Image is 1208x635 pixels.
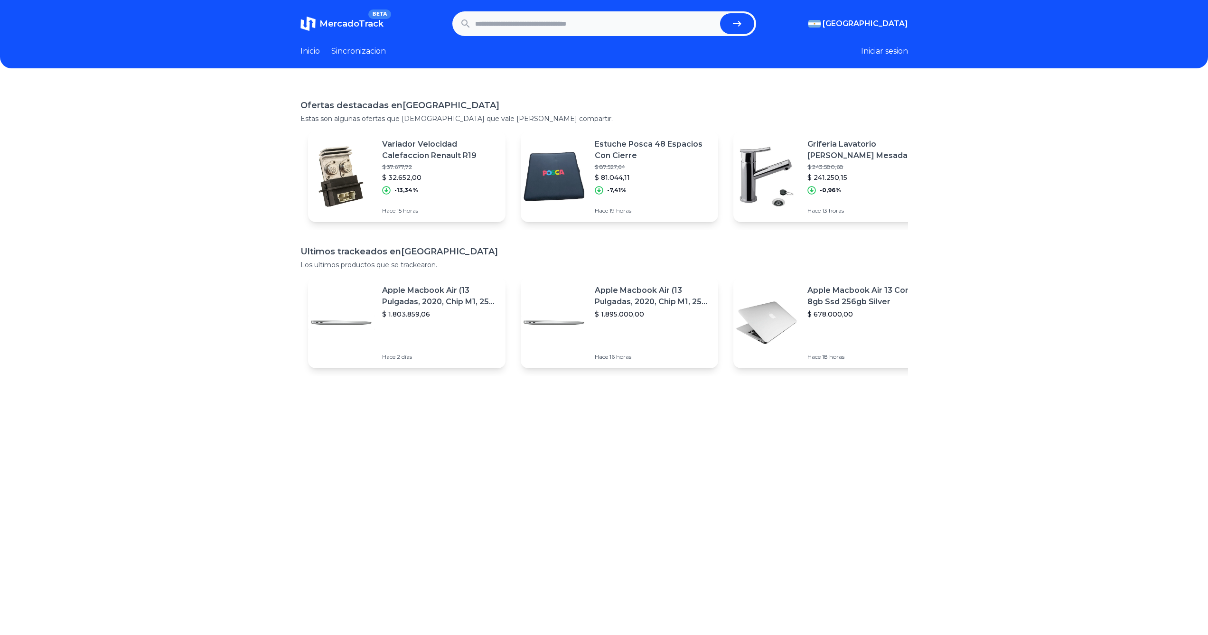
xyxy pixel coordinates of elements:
p: Hace 19 horas [595,207,711,215]
a: MercadoTrackBETA [300,16,384,31]
p: Estas son algunas ofertas que [DEMOGRAPHIC_DATA] que vale [PERSON_NAME] compartir. [300,114,908,123]
a: Inicio [300,46,320,57]
p: Apple Macbook Air (13 Pulgadas, 2020, Chip M1, 256 Gb De Ssd, 8 Gb De Ram) - Plata [382,285,498,308]
a: Featured imageGriferia Lavatorio [PERSON_NAME] Mesada Monocomando 0181/39 Cr$ 243.580,68$ 241.250... [733,131,931,222]
span: [GEOGRAPHIC_DATA] [823,18,908,29]
a: Sincronizacion [331,46,386,57]
p: Hace 13 horas [807,207,923,215]
p: -0,96% [820,187,841,194]
p: $ 81.044,11 [595,173,711,182]
h1: Ultimos trackeados en [GEOGRAPHIC_DATA] [300,245,908,258]
p: Estuche Posca 48 Espacios Con Cierre [595,139,711,161]
p: $ 243.580,68 [807,163,923,171]
p: $ 32.652,00 [382,173,498,182]
button: Iniciar sesion [861,46,908,57]
span: BETA [368,9,391,19]
p: $ 678.000,00 [807,309,923,319]
a: Featured imageApple Macbook Air (13 Pulgadas, 2020, Chip M1, 256 Gb De Ssd, 8 Gb De Ram) - Plata$... [308,277,506,368]
img: Featured image [733,289,800,356]
h1: Ofertas destacadas en [GEOGRAPHIC_DATA] [300,99,908,112]
img: Argentina [808,20,821,28]
p: $ 1.803.859,06 [382,309,498,319]
p: Variador Velocidad Calefaccion Renault R19 [382,139,498,161]
p: Apple Macbook Air (13 Pulgadas, 2020, Chip M1, 256 Gb De Ssd, 8 Gb De Ram) - Plata [595,285,711,308]
p: -13,34% [394,187,418,194]
p: Hace 16 horas [595,353,711,361]
p: Los ultimos productos que se trackearon. [300,260,908,270]
p: Hace 18 horas [807,353,923,361]
p: $ 1.895.000,00 [595,309,711,319]
a: Featured imageVariador Velocidad Calefaccion Renault R19$ 37.677,72$ 32.652,00-13,34%Hace 15 horas [308,131,506,222]
p: Hace 2 días [382,353,498,361]
p: $ 241.250,15 [807,173,923,182]
p: Griferia Lavatorio [PERSON_NAME] Mesada Monocomando 0181/39 Cr [807,139,923,161]
img: Featured image [308,289,375,356]
img: Featured image [521,143,587,210]
p: Hace 15 horas [382,207,498,215]
button: [GEOGRAPHIC_DATA] [808,18,908,29]
img: Featured image [733,143,800,210]
p: Apple Macbook Air 13 Core I5 8gb Ssd 256gb Silver [807,285,923,308]
a: Featured imageApple Macbook Air (13 Pulgadas, 2020, Chip M1, 256 Gb De Ssd, 8 Gb De Ram) - Plata$... [521,277,718,368]
p: $ 87.527,64 [595,163,711,171]
a: Featured imageApple Macbook Air 13 Core I5 8gb Ssd 256gb Silver$ 678.000,00Hace 18 horas [733,277,931,368]
span: MercadoTrack [319,19,384,29]
img: Featured image [308,143,375,210]
p: -7,41% [607,187,627,194]
img: Featured image [521,289,587,356]
img: MercadoTrack [300,16,316,31]
p: $ 37.677,72 [382,163,498,171]
a: Featured imageEstuche Posca 48 Espacios Con Cierre$ 87.527,64$ 81.044,11-7,41%Hace 19 horas [521,131,718,222]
